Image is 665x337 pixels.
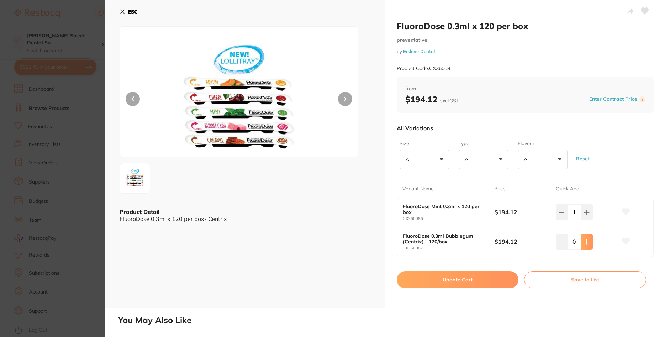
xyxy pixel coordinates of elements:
[120,208,159,215] b: Product Detail
[524,271,646,288] button: Save to List
[518,150,568,169] button: All
[459,140,506,147] label: Type
[495,238,550,246] b: $194.12
[403,48,435,54] a: Erskine Dental
[400,150,449,169] button: All
[120,216,371,222] div: FluoroDose 0.3ml x 120 per box- Centrix
[494,185,506,193] p: Price
[168,44,311,157] img: NTEzLWpwZw
[574,146,592,172] button: Reset
[495,208,550,216] b: $194.12
[587,96,639,102] button: Enter Contract Price
[403,233,485,244] b: FluoroDose 0.3ml Bubblegum (Centrix) - 120/box
[402,185,434,193] p: Variant Name
[403,216,495,221] small: CX360086
[397,37,654,43] small: preventative
[459,150,508,169] button: All
[397,49,654,54] small: by
[403,204,485,215] b: FluoroDose Mint 0.3ml x 120 per box
[397,125,433,132] p: All Variations
[118,315,662,325] h2: You May Also Like
[406,156,414,163] p: All
[524,156,532,163] p: All
[397,271,519,288] button: Update Cart
[397,65,450,72] small: Product Code: CX36008
[397,21,654,31] h2: FluoroDose 0.3ml x 120 per box
[556,185,579,193] p: Quick Add
[120,6,138,18] button: ESC
[403,246,495,251] small: CX360087
[122,166,148,191] img: NTEzLWpwZw
[400,140,447,147] label: Size
[405,85,645,93] span: from
[518,140,565,147] label: Flavour
[440,98,459,104] span: excl. GST
[128,9,138,15] b: ESC
[465,156,473,163] p: All
[405,94,459,105] b: $194.12
[639,96,645,102] label: i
